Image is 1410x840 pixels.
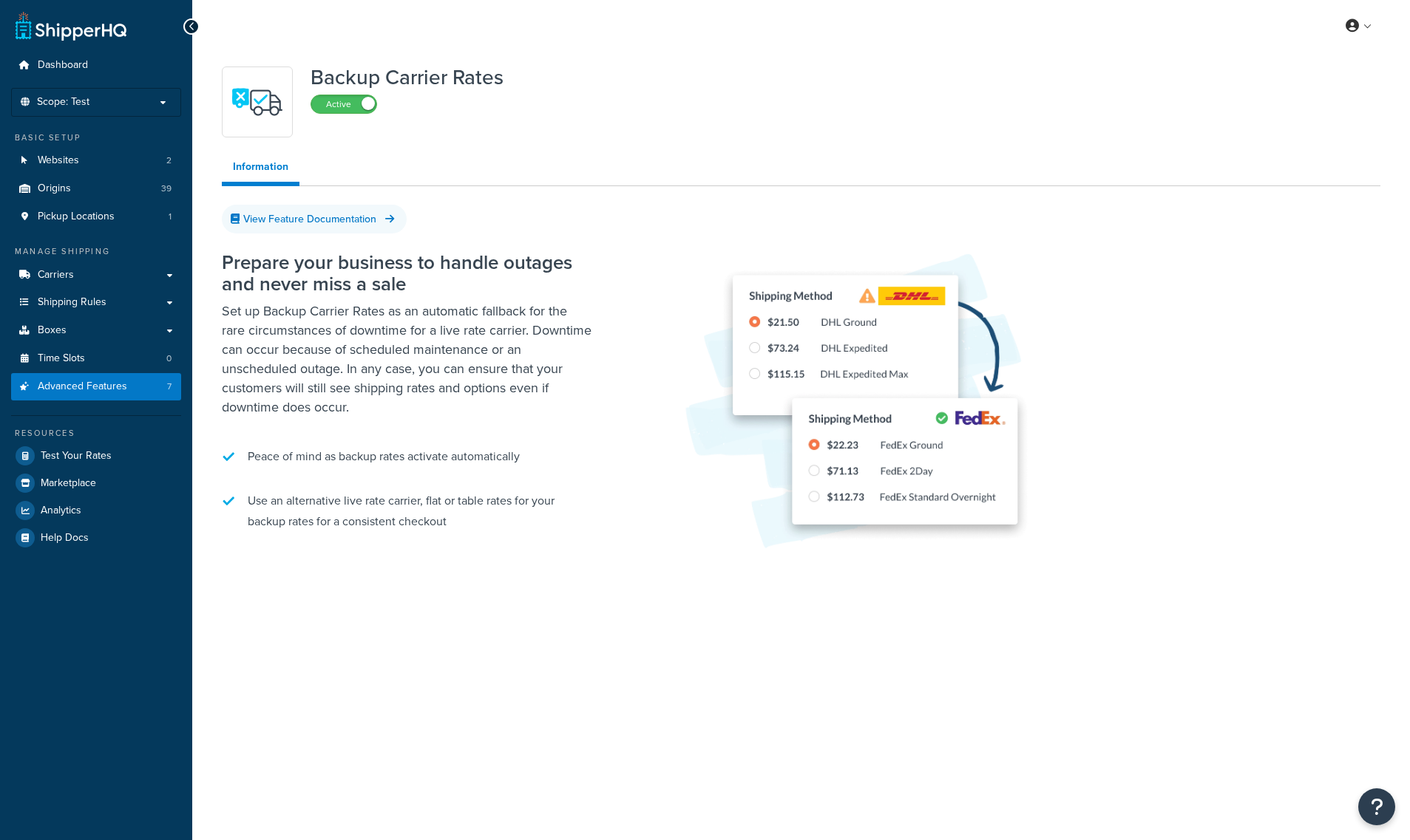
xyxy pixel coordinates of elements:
[11,373,181,400] li: Advanced Features
[311,95,376,113] label: Active
[311,66,504,89] h1: Backup Carrier Rates
[38,154,79,167] span: Websites
[11,443,181,469] a: Test Your Rates
[11,52,181,79] a: Dashboard
[222,301,592,417] p: Set up Backup Carrier Rates as an automatic fallback for the rare circumstances of downtime for a...
[11,203,181,231] a: Pickup Locations1
[11,262,181,289] a: Carriers
[222,483,592,539] li: Use an alternative live rate carrier, flat or table rates for your backup rates for a consistent ...
[1358,788,1395,825] button: Open Resource Center
[11,317,181,344] a: Boxes
[11,203,181,231] li: Pickup Locations
[11,147,181,174] li: Websites
[11,175,181,202] li: Origins
[11,497,181,524] a: Analytics
[41,450,112,462] span: Test Your Rates
[636,208,1079,604] img: Backup Carrier Rates
[38,59,88,72] span: Dashboard
[166,154,172,167] span: 2
[11,245,181,258] div: Manage Shipping
[38,380,127,393] span: Advanced Features
[11,345,181,372] a: Time Slots0
[41,532,89,544] span: Help Docs
[222,439,592,474] li: Peace of mind as backup rates activate automatically
[222,152,299,186] a: Information
[11,345,181,372] li: Time Slots
[11,427,181,440] div: Resources
[41,477,96,490] span: Marketplace
[161,182,172,195] span: 39
[222,205,407,233] a: View Feature Documentation
[38,324,67,337] span: Boxes
[11,470,181,496] a: Marketplace
[11,175,181,202] a: Origins39
[11,525,181,551] a: Help Docs
[11,132,181,144] div: Basic Setup
[222,252,592,294] h2: Prepare your business to handle outages and never miss a sale
[11,289,181,316] a: Shipping Rules
[231,76,283,128] img: icon-duo-feat-backup-carrier-4420b188.png
[169,211,172,223] span: 1
[37,96,89,109] span: Scope: Test
[166,352,172,365] span: 0
[11,147,181,174] a: Websites2
[38,269,74,281] span: Carriers
[38,352,85,365] span: Time Slots
[38,296,106,309] span: Shipping Rules
[167,380,172,393] span: 7
[11,373,181,400] a: Advanced Features7
[41,505,81,517] span: Analytics
[38,182,71,195] span: Origins
[38,211,115,223] span: Pickup Locations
